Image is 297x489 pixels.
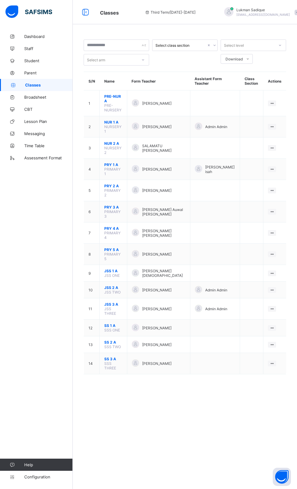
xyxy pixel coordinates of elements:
td: 5 [84,180,100,201]
button: Open asap [273,468,291,486]
td: 14 [84,353,100,374]
span: Assessment Format [24,155,73,160]
span: Time Table [24,143,73,148]
span: JSS 1 A [104,269,122,273]
img: safsims [5,5,52,18]
span: SSS ONE [104,328,120,332]
span: PRY 3 A [104,205,122,209]
th: Class Section [240,72,263,90]
th: Name [100,72,127,90]
span: PRE-NURSERY [104,103,122,112]
td: 9 [84,265,100,282]
span: JSS 2 A [104,285,122,290]
span: Classes [25,83,73,87]
span: PRY 5 A [104,247,122,252]
td: 10 [84,282,100,298]
span: Configuration [24,474,72,479]
td: 7 [84,222,100,244]
span: JSS TWO [104,290,121,294]
td: 6 [84,201,100,222]
span: SALAMATU [PERSON_NAME] [142,144,185,153]
span: [PERSON_NAME][DEMOGRAPHIC_DATA] [142,269,185,278]
span: Staff [24,46,73,51]
span: PRY 1 A [104,162,122,167]
td: 3 [84,138,100,159]
span: SSS TWO [104,345,121,349]
span: [PERSON_NAME] [142,342,172,347]
span: Admin Admin [205,288,227,292]
td: 1 [84,90,100,116]
td: 11 [84,298,100,320]
span: Broadsheet [24,95,73,100]
span: Parent [24,70,73,75]
span: Student [24,58,73,63]
span: [PERSON_NAME] [PERSON_NAME] [142,229,185,238]
span: Admin Admin [205,124,227,129]
td: 8 [84,244,100,265]
span: PRIMARY 4 [104,231,121,240]
span: [EMAIL_ADDRESS][DOMAIN_NAME] [236,13,290,16]
span: [PERSON_NAME] Auwal [PERSON_NAME] [142,207,185,216]
span: JSS ONE [104,273,120,278]
span: [PERSON_NAME] [142,326,172,330]
div: Select arm [87,54,105,66]
span: Dashboard [24,34,73,39]
span: Classes [100,10,119,16]
span: PRIMARY 3 [104,209,121,219]
th: Actions [263,72,286,90]
span: Help [24,462,72,467]
span: NURSERY 2 [104,146,122,155]
td: 13 [84,336,100,353]
span: SSS THREE [104,361,116,370]
th: Assistant Form Teacher [190,72,240,90]
span: [PERSON_NAME] [142,361,172,366]
span: NURSERY 1 [104,124,122,134]
span: Admin Admin [205,307,227,311]
td: 2 [84,116,100,138]
span: [PERSON_NAME] [142,167,172,171]
span: CBT [24,107,73,112]
span: JSS THREE [104,307,116,316]
span: [PERSON_NAME] [142,307,172,311]
span: SS 2 A [104,340,122,345]
td: 4 [84,159,100,180]
span: NUR 1 A [104,120,122,124]
span: Download [225,57,243,61]
th: S/N [84,72,100,90]
div: Select level [224,39,244,51]
span: [PERSON_NAME] [142,124,172,129]
span: PRIMARY 5 [104,252,121,261]
div: Select class section [155,43,206,48]
td: 12 [84,320,100,336]
span: [PERSON_NAME] [142,288,172,292]
span: session/term information [145,10,195,15]
span: PRY 2 A [104,184,122,188]
span: [PERSON_NAME] isah [205,165,235,174]
span: SS 3 A [104,357,122,361]
th: Form Teacher [127,72,190,90]
span: [PERSON_NAME] [142,101,172,106]
span: PRIMARY 2 [104,188,121,197]
span: SS 1 A [104,323,122,328]
span: Lesson Plan [24,119,73,124]
span: [PERSON_NAME] [142,252,172,256]
span: PRE-NUR A [104,94,122,103]
span: [PERSON_NAME] [142,188,172,193]
span: PRIMARY 1 [104,167,121,176]
span: Lukman Sadique [236,8,290,12]
span: PRY 4 A [104,226,122,231]
span: NUR 2 A [104,141,122,146]
span: JSS 3 A [104,302,122,307]
span: Messaging [24,131,73,136]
